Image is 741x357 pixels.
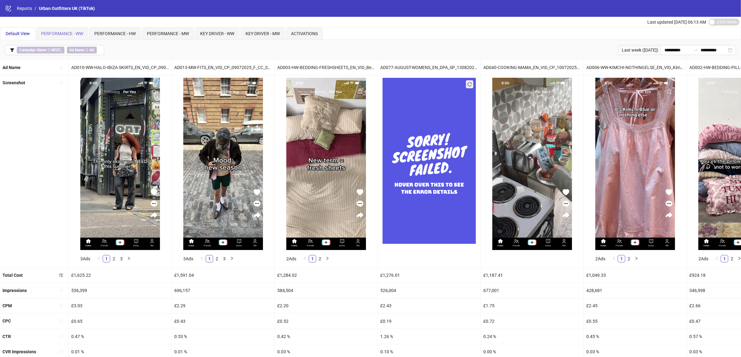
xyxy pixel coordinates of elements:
li: 2 [728,255,736,262]
li: Previous Page [301,255,309,262]
li: Next Page [633,255,640,262]
div: AD003-HW-BEDDING-FRESHSHEETS_EN_VID_Bedding_CP_01072027_F_CC_SC1_None_HW_ [275,60,378,75]
span: sort-ascending [59,334,63,338]
b: CVR Impressions [2,349,36,354]
div: 536,399 [69,283,171,298]
a: 2 [626,255,632,262]
div: £0.55 [584,313,687,328]
li: Previous Page [713,255,721,262]
span: right [230,257,234,260]
div: £0.43 [172,313,274,328]
div: 0.53 % [172,329,274,344]
span: KEY DRIVER - WW [200,31,234,36]
span: left [303,257,307,260]
div: £1,625.22 [69,268,171,283]
b: AD [89,48,94,52]
button: right [324,255,331,262]
b: Screenshot [2,80,25,85]
span: sort-descending [59,273,63,277]
a: 1 [103,255,110,262]
div: £2.29 [172,298,274,313]
button: left [610,255,618,262]
li: 3 [118,255,125,262]
b: Impressions [2,288,27,293]
b: Ad Name [69,48,84,52]
span: to [693,48,698,53]
span: Last updated [DATE] 06:13 AM [647,20,706,25]
span: sort-ascending [59,304,63,308]
span: sort-ascending [59,319,63,323]
div: £0.72 [481,313,584,328]
img: Screenshot 1837641287124145 [80,78,160,250]
b: CPC [2,318,11,323]
li: 3 [221,255,228,262]
div: 677,001 [481,283,584,298]
b: Campaign Name [19,48,46,52]
div: £0.52 [275,313,378,328]
a: 2 [729,255,735,262]
a: 2 [317,255,323,262]
button: left [95,255,103,262]
span: 2 Ads [698,256,708,261]
button: left [713,255,721,262]
span: 2 Ads [286,256,296,261]
div: 0.42 % [275,329,378,344]
div: 696,157 [172,283,274,298]
span: 3 Ads [183,256,193,261]
li: 1 [309,255,316,262]
b: CTR [2,334,11,339]
span: 2 Ads [595,256,605,261]
span: ACTIVATIONS [291,31,318,36]
span: left [200,257,204,260]
span: swap-right [693,48,698,53]
span: Default View [6,31,30,36]
li: Next Page [228,255,236,262]
button: right [125,255,133,262]
span: sort-ascending [59,65,63,70]
li: 1 [721,255,728,262]
b: CPM [2,303,12,308]
span: right [635,257,638,260]
a: 1 [721,255,728,262]
li: 1 [103,255,110,262]
li: 2 [110,255,118,262]
b: Ad Name [2,65,21,70]
span: left [715,257,719,260]
button: right [633,255,640,262]
li: 2 [316,255,324,262]
div: 0.24 % [481,329,584,344]
a: 2 [110,255,117,262]
div: AD077-AUGUST-WOMENS_EN_DPA_SP_13082025_F_CC_SC3_None_WW [378,60,481,75]
div: £0.65 [69,313,171,328]
div: Last week ([DATE]) [618,45,661,55]
div: £3.03 [69,298,171,313]
div: AD006-WW-KIMCHI-NOTHINGELSE_EN_VID_Kimchi_CP_8072027_F_CC_SC1_None_WW_ [584,60,687,75]
li: Next Page [324,255,331,262]
button: Campaign Name ∋ NEST_Ad Name ∋ AD [5,45,104,55]
span: ∋ [67,47,97,53]
div: 1.26 % [378,329,481,344]
a: 3 [221,255,228,262]
li: Previous Page [198,255,206,262]
li: 2 [213,255,221,262]
span: KEY DRIVER - MW [246,31,280,36]
b: Total Cost [2,273,23,278]
div: 584,504 [275,283,378,298]
div: £1.75 [481,298,584,313]
button: right [228,255,236,262]
li: / [35,5,36,12]
a: 2 [213,255,220,262]
div: AD040-COOKING-MAMA_EN_VID_CP_10072025_ALLG_CC_SC1_None_HW [481,60,584,75]
span: PERFORMANCE - MW [147,31,189,36]
button: left [301,255,309,262]
div: £2.43 [378,298,481,313]
span: reload [467,82,472,86]
span: PERFORMANCE - WW [41,31,83,36]
img: Screenshot 1837189447746577 [183,78,263,250]
div: 428,681 [584,283,687,298]
span: sort-ascending [59,349,63,354]
li: 1 [618,255,625,262]
span: sort-ascending [59,81,63,85]
img: Screenshot 1837174494710802 [595,78,675,250]
span: 3 Ads [80,256,90,261]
